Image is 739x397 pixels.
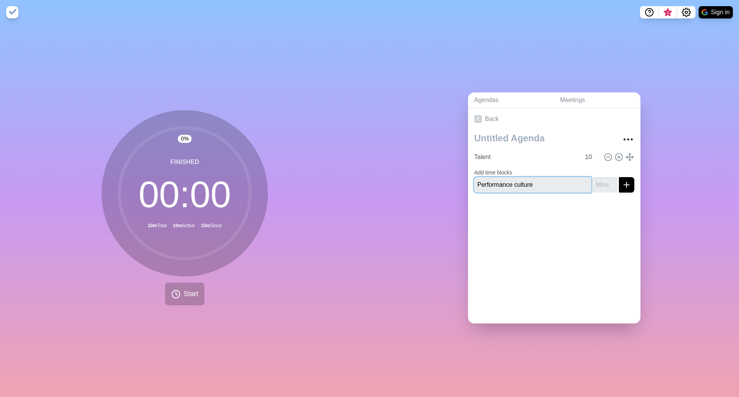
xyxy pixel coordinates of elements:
a: Agendas [468,92,554,108]
input: Name [474,177,591,193]
button: Sign in [699,6,733,18]
button: Start [165,283,204,305]
label: Add time blocks [474,169,512,176]
button: What’s new [659,6,677,18]
button: More [620,132,636,147]
img: timeblocks logo [6,6,18,18]
input: Mins [582,149,600,165]
input: Name [471,149,580,165]
a: Meetings [554,92,640,108]
span: 3 [665,10,671,16]
button: Settings [677,6,696,18]
span: Start [184,289,198,299]
img: google logo [702,9,708,15]
button: Help [640,6,659,18]
input: Mins [593,177,617,193]
a: Back [468,108,640,130]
